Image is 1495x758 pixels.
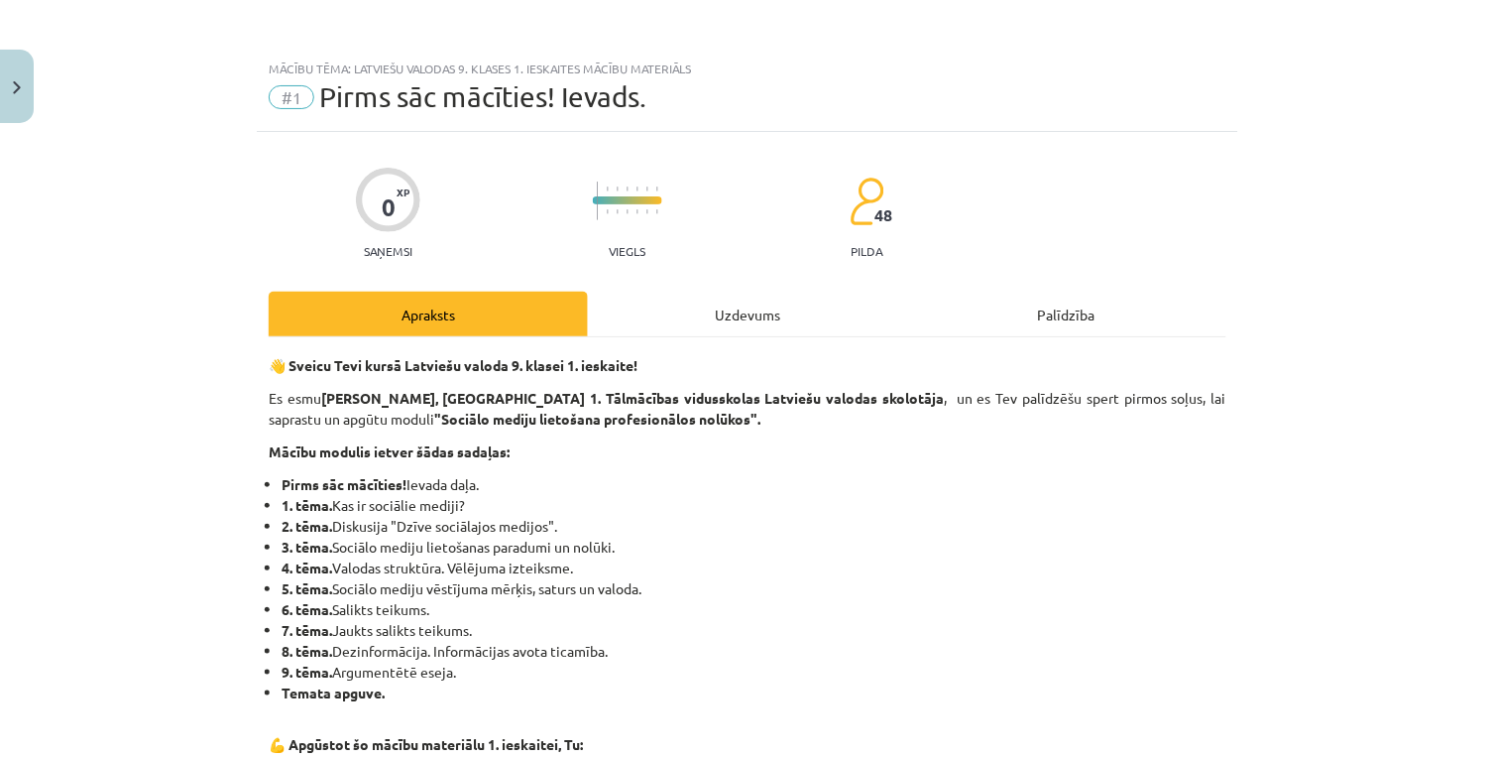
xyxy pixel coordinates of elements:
[269,442,510,460] strong: Mācību modulis ietver šādas sadaļas:
[656,209,658,214] img: icon-short-line-57e1e144782c952c97e751825c79c345078a6d821885a25fce030b3d8c18986b.svg
[282,599,1226,620] li: Salikts teikums.
[321,389,945,407] strong: [PERSON_NAME], [GEOGRAPHIC_DATA] 1. Tālmācības vidusskolas Latviešu valodas skolotāja
[646,209,648,214] img: icon-short-line-57e1e144782c952c97e751825c79c345078a6d821885a25fce030b3d8c18986b.svg
[269,292,588,336] div: Apraksts
[627,187,629,191] img: icon-short-line-57e1e144782c952c97e751825c79c345078a6d821885a25fce030b3d8c18986b.svg
[617,209,619,214] img: icon-short-line-57e1e144782c952c97e751825c79c345078a6d821885a25fce030b3d8c18986b.svg
[588,292,907,336] div: Uzdevums
[850,177,884,226] img: students-c634bb4e5e11cddfef0936a35e636f08e4e9abd3cc4e673bd6f9a4125e45ecb1.svg
[907,292,1226,336] div: Palīdzība
[282,537,1226,558] li: Sociālo mediju lietošanas paradumi un nolūki.
[627,209,629,214] img: icon-short-line-57e1e144782c952c97e751825c79c345078a6d821885a25fce030b3d8c18986b.svg
[656,187,658,191] img: icon-short-line-57e1e144782c952c97e751825c79c345078a6d821885a25fce030b3d8c18986b.svg
[282,475,406,493] strong: Pirms sāc mācīties!
[282,517,332,535] strong: 2. tēma.
[282,495,1226,516] li: Kas ir sociālie mediji?
[282,558,1226,578] li: Valodas struktūra. Vēlējuma izteiksme.
[434,410,760,428] strong: "Sociālo mediju lietošana profesionālos nolūkos".
[282,559,332,576] strong: 4. tēma.
[282,641,1226,662] li: Dezinformācija. Informācijas avota ticamība.
[282,662,1226,683] li: Argumentētē eseja.
[636,209,638,214] img: icon-short-line-57e1e144782c952c97e751825c79c345078a6d821885a25fce030b3d8c18986b.svg
[282,621,332,639] b: 7. tēma.
[617,187,619,191] img: icon-short-line-57e1e144782c952c97e751825c79c345078a6d821885a25fce030b3d8c18986b.svg
[382,193,396,221] div: 0
[356,244,420,258] p: Saņemsi
[319,80,646,113] span: Pirms sāc mācīties! Ievads.
[636,187,638,191] img: icon-short-line-57e1e144782c952c97e751825c79c345078a6d821885a25fce030b3d8c18986b.svg
[597,182,599,220] img: icon-long-line-d9ea69661e0d244f92f715978eff75569469978d946b2353a9bb055b3ed8787d.svg
[282,538,332,556] strong: 3. tēma.
[269,735,583,753] strong: 💪 Apgūstot šo mācību materiālu 1. ieskaitei, Tu:
[607,187,609,191] img: icon-short-line-57e1e144782c952c97e751825c79c345078a6d821885a25fce030b3d8c18986b.svg
[397,187,409,197] span: XP
[282,642,332,660] b: 8. tēma.
[269,388,1226,430] p: Es esmu , un es Tev palīdzēšu spert pirmos soļus, lai saprastu un apgūtu moduli
[610,244,646,258] p: Viegls
[282,516,1226,537] li: Diskusija "Dzīve sociālajos medijos".
[282,684,385,701] strong: Temata apguve.
[282,620,1226,641] li: Jaukts salikts teikums.
[852,244,883,258] p: pilda
[646,187,648,191] img: icon-short-line-57e1e144782c952c97e751825c79c345078a6d821885a25fce030b3d8c18986b.svg
[282,474,1226,495] li: Ievada daļa.
[607,209,609,214] img: icon-short-line-57e1e144782c952c97e751825c79c345078a6d821885a25fce030b3d8c18986b.svg
[874,206,892,224] span: 48
[282,663,332,681] b: 9. tēma.
[282,579,332,597] b: 5. tēma.
[282,496,332,514] strong: 1. tēma.
[282,578,1226,599] li: Sociālo mediju vēstījuma mērķis, saturs un valoda.
[13,81,21,94] img: icon-close-lesson-0947bae3869378f0d4975bcd49f059093ad1ed9edebbc8119c70593378902aed.svg
[269,62,1226,75] div: Mācību tēma: Latviešu valodas 9. klases 1. ieskaites mācību materiāls
[269,85,314,109] span: #1
[282,600,332,618] b: 6. tēma.
[269,356,637,374] strong: 👋 Sveicu Tevi kursā Latviešu valoda 9. klasei 1. ieskaite!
